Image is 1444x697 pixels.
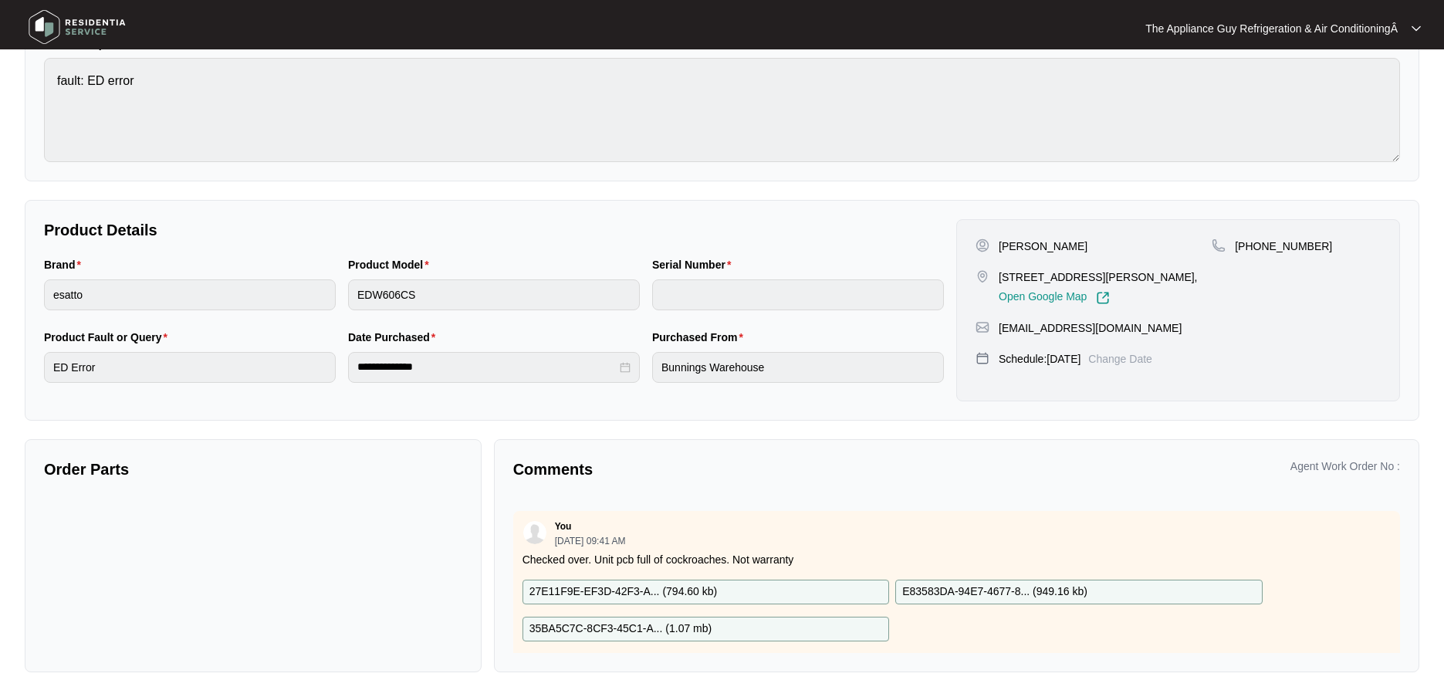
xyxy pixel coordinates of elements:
p: [DATE] 09:41 AM [555,536,626,546]
a: Open Google Map [999,291,1110,305]
img: map-pin [976,269,989,283]
p: Order Parts [44,458,462,480]
label: Purchased From [652,330,749,345]
p: [PHONE_NUMBER] [1235,239,1332,254]
p: Agent Work Order No : [1290,458,1400,474]
input: Date Purchased [357,359,617,375]
label: Date Purchased [348,330,441,345]
p: You [555,520,572,533]
img: residentia service logo [23,4,131,50]
p: The Appliance Guy Refrigeration & Air ConditioningÂ [1145,21,1398,36]
input: Brand [44,279,336,310]
input: Purchased From [652,352,944,383]
label: Serial Number [652,257,737,272]
p: Schedule: [DATE] [999,351,1080,367]
input: Serial Number [652,279,944,310]
p: Comments [513,458,946,480]
p: [EMAIL_ADDRESS][DOMAIN_NAME] [999,320,1182,336]
label: Product Model [348,257,435,272]
img: map-pin [976,320,989,334]
img: user.svg [523,521,546,544]
textarea: fault: ED error [44,58,1400,162]
label: Product Fault or Query [44,330,174,345]
input: Product Model [348,279,640,310]
p: [STREET_ADDRESS][PERSON_NAME], [999,269,1198,285]
label: Brand [44,257,87,272]
p: Checked over. Unit pcb full of cockroaches. Not warranty [522,552,1391,567]
p: [PERSON_NAME] [999,239,1087,254]
img: map-pin [1212,239,1226,252]
img: dropdown arrow [1412,25,1421,32]
p: Change Date [1088,351,1152,367]
img: user-pin [976,239,989,252]
p: 27E11F9E-EF3D-42F3-A... ( 794.60 kb ) [529,584,718,601]
img: map-pin [976,351,989,365]
img: Link-External [1096,291,1110,305]
p: Product Details [44,219,944,241]
p: 35BA5C7C-8CF3-45C1-A... ( 1.07 mb ) [529,621,712,638]
input: Product Fault or Query [44,352,336,383]
p: E83583DA-94E7-4677-8... ( 949.16 kb ) [902,584,1087,601]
